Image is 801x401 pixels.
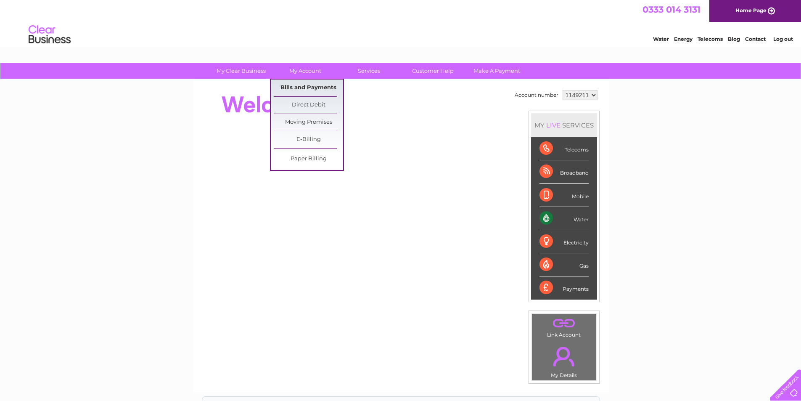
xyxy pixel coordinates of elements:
[642,4,701,15] a: 0333 014 3131
[539,253,589,276] div: Gas
[539,230,589,253] div: Electricity
[539,276,589,299] div: Payments
[28,22,71,48] img: logo.png
[274,114,343,131] a: Moving Premises
[462,63,531,79] a: Make A Payment
[539,184,589,207] div: Mobile
[206,63,276,79] a: My Clear Business
[531,313,597,340] td: Link Account
[773,36,793,42] a: Log out
[274,131,343,148] a: E-Billing
[539,207,589,230] div: Water
[674,36,693,42] a: Energy
[545,121,562,129] div: LIVE
[539,137,589,160] div: Telecoms
[534,342,594,371] a: .
[745,36,766,42] a: Contact
[539,160,589,183] div: Broadband
[531,113,597,137] div: MY SERVICES
[513,88,560,102] td: Account number
[728,36,740,42] a: Blog
[274,97,343,114] a: Direct Debit
[698,36,723,42] a: Telecoms
[334,63,404,79] a: Services
[531,340,597,381] td: My Details
[534,316,594,331] a: .
[270,63,340,79] a: My Account
[274,80,343,96] a: Bills and Payments
[274,151,343,167] a: Paper Billing
[398,63,468,79] a: Customer Help
[653,36,669,42] a: Water
[202,5,600,41] div: Clear Business is a trading name of Verastar Limited (registered in [GEOGRAPHIC_DATA] No. 3667643...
